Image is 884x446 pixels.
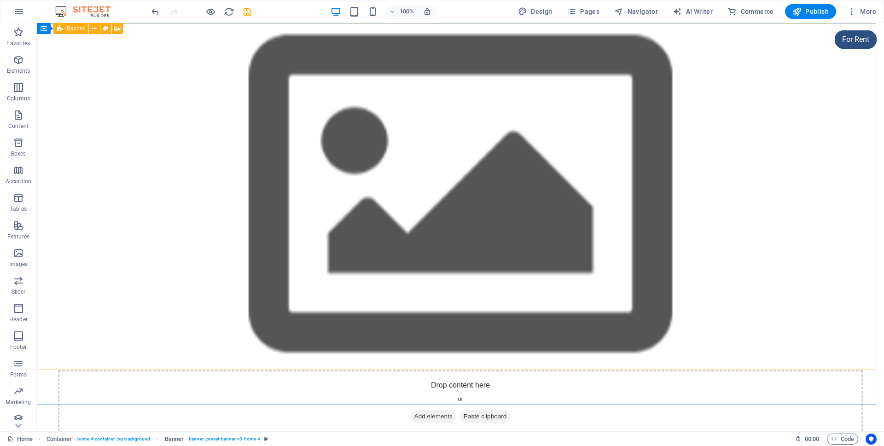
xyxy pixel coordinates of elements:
[6,178,31,185] p: Accordion
[47,434,72,445] span: Click to select. Double-click to edit
[673,7,713,16] span: AI Writer
[374,387,419,400] span: Add elements
[187,434,260,445] span: . banner .preset-banner-v3-home-4
[831,434,854,445] span: Code
[47,434,268,445] nav: breadcrumb
[12,288,26,295] p: Slider
[76,434,150,445] span: . home-4-container .bg-background
[785,4,836,19] button: Publish
[67,26,85,31] span: Banner
[10,205,27,213] p: Tables
[6,399,31,406] p: Marketing
[843,4,880,19] button: More
[866,434,877,445] button: Usercentrics
[669,4,716,19] button: AI Writer
[9,316,28,323] p: Header
[611,4,662,19] button: Navigator
[847,7,876,16] span: More
[6,40,30,47] p: Favorites
[9,261,28,268] p: Images
[727,7,774,16] span: Commerce
[567,7,599,16] span: Pages
[805,434,819,445] span: 00 00
[423,7,431,16] i: On resize automatically adjust zoom level to fit chosen device.
[8,122,29,130] p: Content
[795,434,820,445] h6: Session time
[811,435,813,442] span: :
[10,371,27,378] p: Forms
[798,7,840,26] div: For Rent
[242,6,253,17] button: save
[399,6,414,17] h6: 100%
[827,434,858,445] button: Code
[53,6,122,17] img: Editor Logo
[385,6,418,17] button: 100%
[7,434,33,445] a: Click to cancel selection. Double-click to open Pages
[150,6,161,17] button: undo
[224,6,234,17] i: Reload page
[242,6,253,17] i: Save (Ctrl+S)
[165,434,184,445] span: Click to select. Double-click to edit
[21,347,826,412] div: Drop content here
[11,150,26,157] p: Boxes
[205,6,216,17] button: Click here to leave preview mode and continue editing
[423,387,474,400] span: Paste clipboard
[10,343,27,351] p: Footer
[564,4,603,19] button: Pages
[7,233,29,240] p: Features
[518,7,552,16] span: Design
[264,436,268,441] i: This element is a customizable preset
[514,4,556,19] div: Design (Ctrl+Alt+Y)
[7,67,30,75] p: Elements
[514,4,556,19] button: Design
[223,6,234,17] button: reload
[792,7,829,16] span: Publish
[614,7,658,16] span: Navigator
[150,6,161,17] i: Undo: Change Lazyload (Ctrl+Z)
[724,4,778,19] button: Commerce
[7,95,30,102] p: Columns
